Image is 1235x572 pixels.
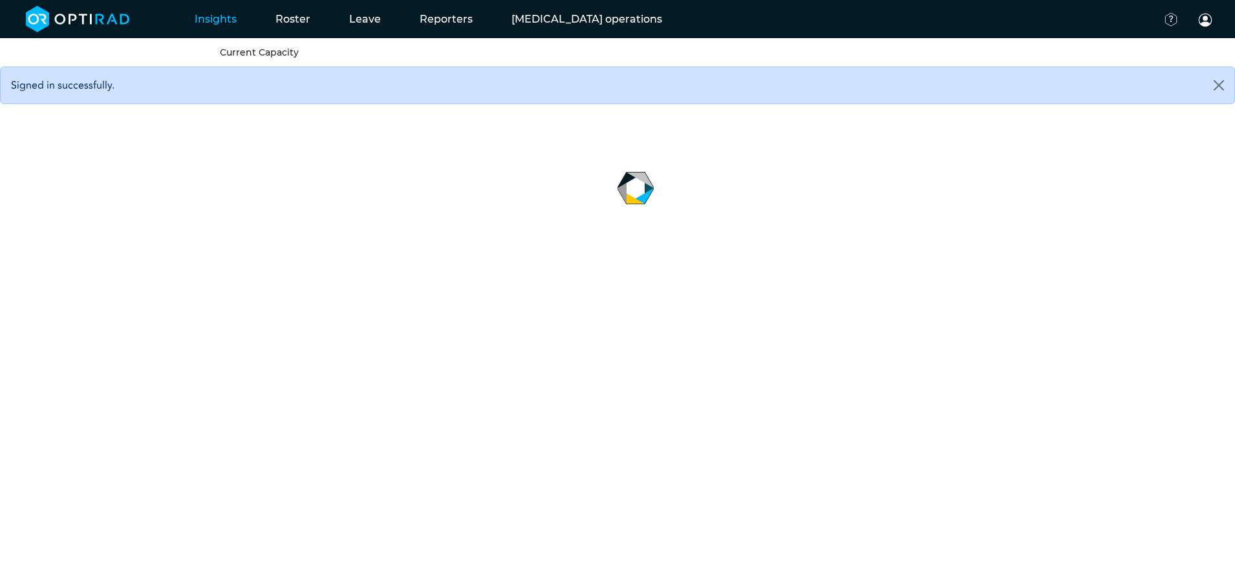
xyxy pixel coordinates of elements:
[220,47,299,58] a: Current Capacity
[26,6,130,32] img: brand-opti-rad-logos-blue-and-white-d2f68631ba2948856bd03f2d395fb146ddc8fb01b4b6e9315ea85fa773367...
[1203,67,1234,103] button: Close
